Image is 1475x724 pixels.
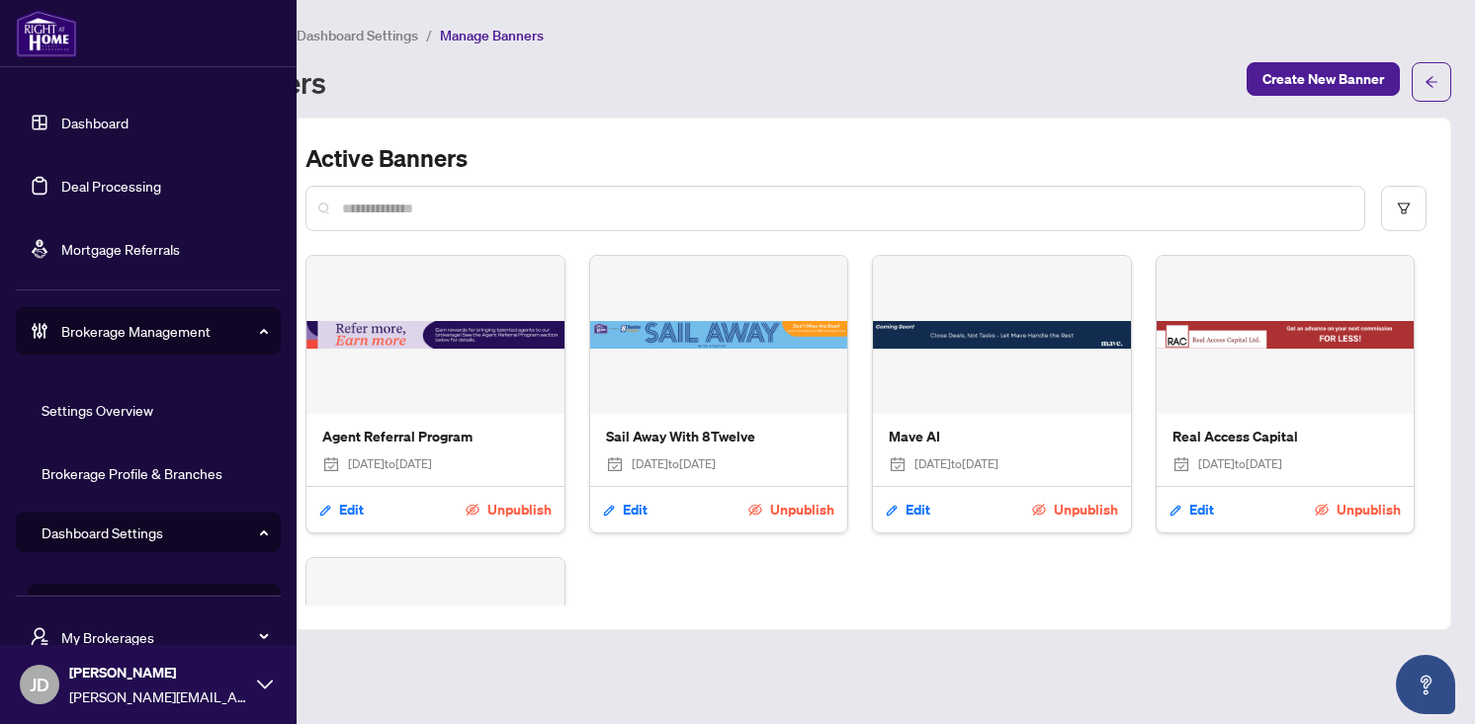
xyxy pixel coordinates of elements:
[30,627,49,647] span: user-switch
[322,426,549,447] span: Agent Referral Program
[632,455,716,474] span: [DATE] to [DATE]
[42,464,222,482] a: Brokerage Profile & Branches
[16,10,77,57] img: logo
[305,142,1427,174] h2: Active Banners
[1054,494,1118,525] span: Unpublish
[1198,455,1282,474] span: [DATE] to [DATE]
[1032,503,1046,517] span: eye-invisible
[1172,426,1399,447] span: Real Access Capital
[606,426,832,447] span: Sail Away With 8Twelve
[602,493,649,526] button: Edit
[30,671,49,698] span: JD
[1396,655,1455,714] button: Open asap
[885,493,931,526] button: Edit
[339,494,364,525] span: Edit
[440,27,544,44] span: Manage Banners
[623,494,648,525] span: Edit
[1157,256,1415,414] img: Real Access Capital
[1397,201,1411,215] span: filter
[348,455,432,474] span: [DATE] to [DATE]
[1381,186,1427,231] button: filter
[1315,503,1329,517] span: eye-invisible
[590,256,848,414] img: Sail Away With 8Twelve
[873,256,1131,414] img: Mave AI
[426,24,432,46] li: /
[1247,62,1400,96] button: Create New Banner
[297,27,418,44] span: Dashboard Settings
[1169,493,1215,526] button: Edit
[61,626,267,648] span: My Brokerages
[487,494,552,525] span: Unpublish
[770,494,834,525] span: Unpublish
[914,455,998,474] span: [DATE] to [DATE]
[465,493,553,526] button: Unpublish
[906,494,930,525] span: Edit
[466,503,479,517] span: eye-invisible
[1189,494,1214,525] span: Edit
[61,240,180,258] a: Mortgage Referrals
[1262,63,1384,95] span: Create New Banner
[318,493,365,526] button: Edit
[306,256,564,414] img: Agent Referral Program
[69,662,247,684] span: [PERSON_NAME]
[306,558,564,716] img: 8Twelve Mortgage
[61,320,267,342] span: Brokerage Management
[42,401,153,419] a: Settings Overview
[1337,494,1401,525] span: Unpublish
[61,177,161,195] a: Deal Processing
[747,493,835,526] button: Unpublish
[42,523,163,541] a: Dashboard Settings
[889,426,1115,447] span: Mave AI
[61,114,129,131] a: Dashboard
[1425,75,1438,89] span: arrow-left
[748,503,762,517] span: eye-invisible
[69,685,247,707] span: [PERSON_NAME][EMAIL_ADDRESS][PERSON_NAME][DOMAIN_NAME]
[1031,493,1119,526] button: Unpublish
[1314,493,1402,526] button: Unpublish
